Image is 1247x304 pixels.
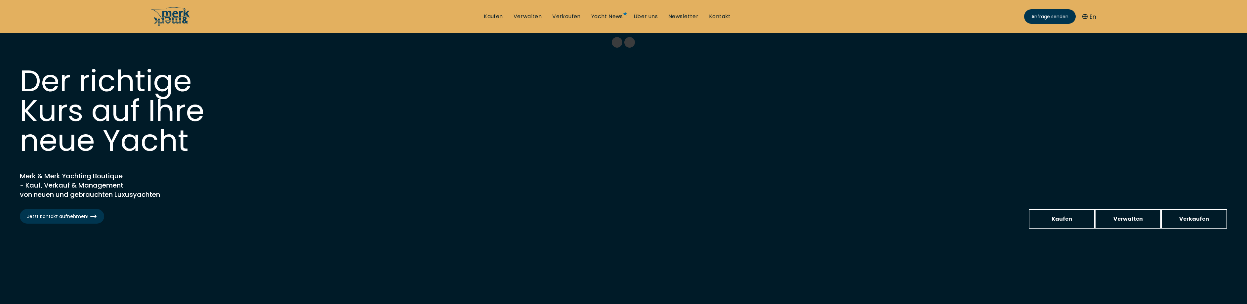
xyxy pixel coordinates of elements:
[1052,215,1072,223] span: Kaufen
[1095,209,1161,229] a: Verwalten
[1031,13,1068,20] span: Anfrage senden
[709,13,731,20] a: Kontakt
[484,13,503,20] a: Kaufen
[514,13,542,20] a: Verwalten
[552,13,581,20] a: Verkaufen
[1179,215,1209,223] span: Verkaufen
[668,13,698,20] a: Newsletter
[1161,209,1227,229] a: Verkaufen
[20,171,185,199] h2: Merk & Merk Yachting Boutique - Kauf, Verkauf & Management von neuen und gebrauchten Luxusyachten
[1029,209,1095,229] a: Kaufen
[20,209,104,224] a: Jetzt Kontakt aufnehmen!
[1024,9,1076,24] a: Anfrage senden
[1113,215,1143,223] span: Verwalten
[20,66,218,155] h1: Der richtige Kurs auf Ihre neue Yacht
[634,13,658,20] a: Über uns
[27,213,97,220] span: Jetzt Kontakt aufnehmen!
[591,13,623,20] a: Yacht News
[1082,12,1096,21] button: En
